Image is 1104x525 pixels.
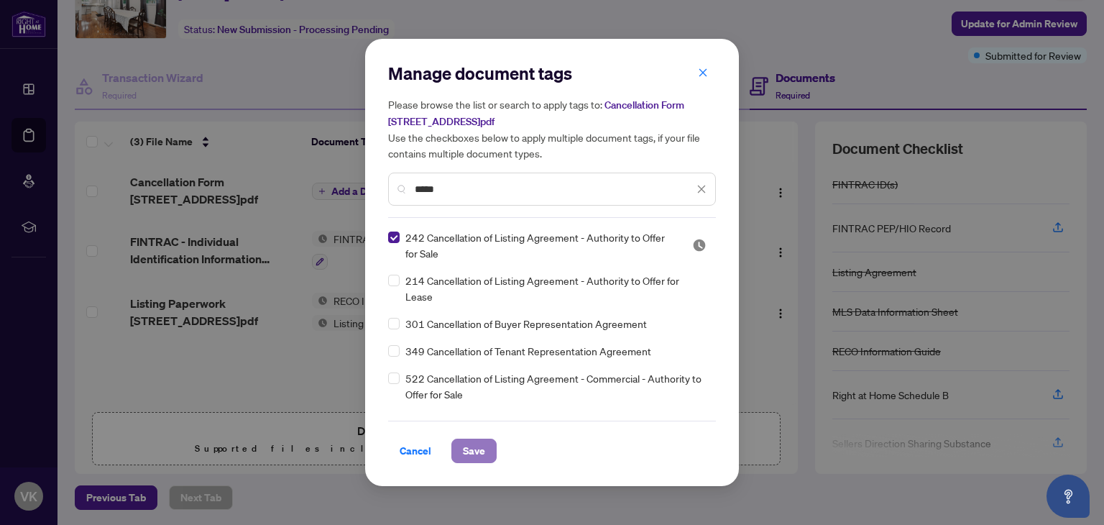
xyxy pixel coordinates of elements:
[405,316,647,332] span: 301 Cancellation of Buyer Representation Agreement
[451,439,497,463] button: Save
[400,439,431,462] span: Cancel
[388,439,443,463] button: Cancel
[388,62,716,85] h2: Manage document tags
[388,96,716,161] h5: Please browse the list or search to apply tags to: Use the checkboxes below to apply multiple doc...
[463,439,485,462] span: Save
[696,184,707,194] span: close
[698,68,708,78] span: close
[692,238,707,252] span: Pending Review
[405,273,707,304] span: 214 Cancellation of Listing Agreement - Authority to Offer for Lease
[692,238,707,252] img: status
[1046,475,1090,518] button: Open asap
[405,370,707,402] span: 522 Cancellation of Listing Agreement - Commercial - Authority to Offer for Sale
[405,229,675,261] span: 242 Cancellation of Listing Agreement - Authority to Offer for Sale
[405,343,651,359] span: 349 Cancellation of Tenant Representation Agreement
